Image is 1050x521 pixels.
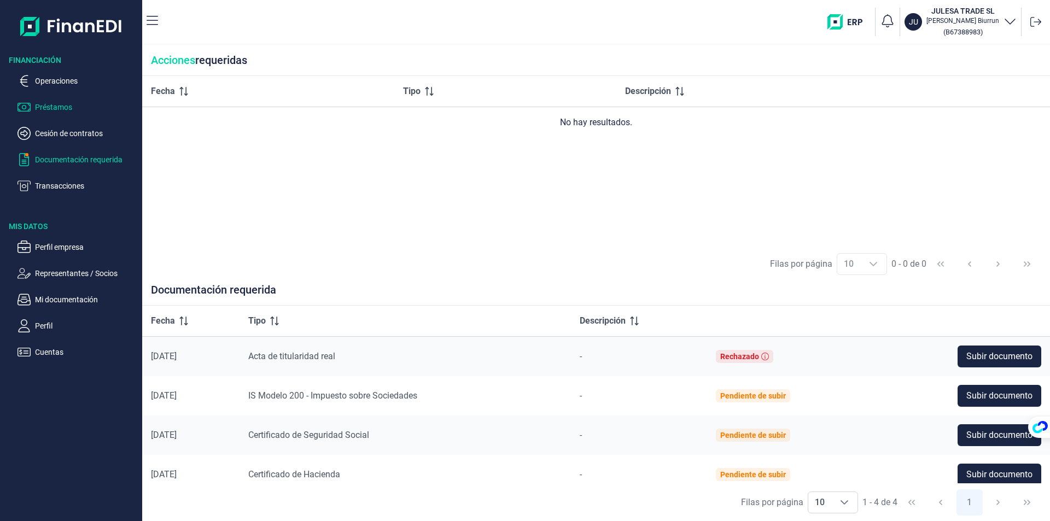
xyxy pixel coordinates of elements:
button: Subir documento [958,385,1041,407]
div: No hay resultados. [151,116,1041,129]
button: Previous Page [956,251,983,277]
span: 10 [808,492,831,513]
button: Mi documentación [17,293,138,306]
button: Transacciones [17,179,138,192]
button: Operaciones [17,74,138,87]
div: [DATE] [151,351,231,362]
span: Acciones [151,54,195,67]
span: Subir documento [966,468,1032,481]
button: Next Page [985,251,1011,277]
button: Perfil empresa [17,241,138,254]
span: IS Modelo 200 - Impuesto sobre Sociedades [248,390,417,401]
div: Rechazado [720,352,759,361]
p: Perfil empresa [35,241,138,254]
div: Filas por página [741,496,803,509]
span: Descripción [580,314,626,327]
div: Choose [860,254,886,274]
p: Perfil [35,319,138,332]
button: Next Page [985,489,1011,516]
span: Subir documento [966,350,1032,363]
button: Subir documento [958,464,1041,485]
div: requeridas [142,45,1050,76]
div: Choose [831,492,857,513]
p: Cesión de contratos [35,127,138,140]
span: Certificado de Seguridad Social [248,430,369,440]
div: [DATE] [151,469,231,480]
button: Last Page [1014,489,1040,516]
span: Subir documento [966,389,1032,402]
p: Préstamos [35,101,138,114]
img: erp [827,14,871,30]
span: Fecha [151,85,175,98]
div: [DATE] [151,390,231,401]
h3: JULESA TRADE SL [926,5,999,16]
img: Logo de aplicación [20,9,122,44]
button: Documentación requerida [17,153,138,166]
button: Préstamos [17,101,138,114]
p: JU [909,16,918,27]
span: 1 - 4 de 4 [862,498,897,507]
div: Pendiente de subir [720,470,786,479]
span: - [580,390,582,401]
span: Certificado de Hacienda [248,469,340,479]
p: Mi documentación [35,293,138,306]
span: Tipo [403,85,421,98]
span: - [580,351,582,361]
button: Perfil [17,319,138,332]
div: Documentación requerida [142,283,1050,306]
button: JUJULESA TRADE SL[PERSON_NAME] Biurrun(B67388983) [905,5,1017,38]
button: Last Page [1014,251,1040,277]
button: Subir documento [958,346,1041,367]
div: [DATE] [151,430,231,441]
button: Page 1 [956,489,983,516]
button: Previous Page [927,489,954,516]
span: Fecha [151,314,175,327]
p: Operaciones [35,74,138,87]
span: - [580,469,582,479]
div: Filas por página [770,257,832,271]
button: Cuentas [17,346,138,359]
p: [PERSON_NAME] Biurrun [926,16,999,25]
span: Acta de titularidad real [248,351,335,361]
div: Pendiente de subir [720,391,786,400]
button: Cesión de contratos [17,127,138,140]
button: First Page [899,489,925,516]
p: Transacciones [35,179,138,192]
span: - [580,430,582,440]
button: Representantes / Socios [17,267,138,280]
small: Copiar cif [943,28,983,36]
p: Cuentas [35,346,138,359]
button: Subir documento [958,424,1041,446]
span: Tipo [248,314,266,327]
span: Descripción [625,85,671,98]
span: 0 - 0 de 0 [891,260,926,268]
p: Representantes / Socios [35,267,138,280]
div: Pendiente de subir [720,431,786,440]
button: First Page [927,251,954,277]
span: Subir documento [966,429,1032,442]
p: Documentación requerida [35,153,138,166]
